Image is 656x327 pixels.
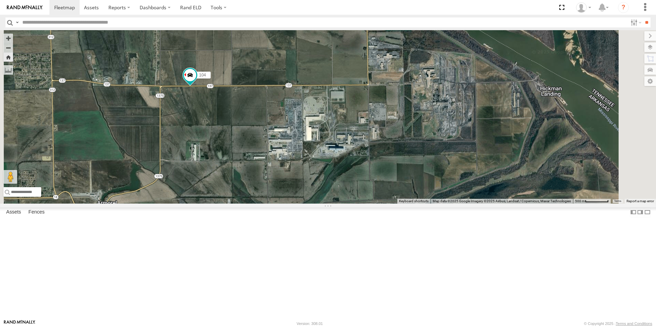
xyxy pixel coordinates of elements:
button: Zoom out [3,43,13,52]
span: 104 [199,73,206,77]
label: Search Filter Options [628,17,643,27]
span: 500 m [575,199,585,203]
i: ? [618,2,629,13]
div: Craig King [574,2,594,13]
div: © Copyright 2025 - [584,322,652,326]
a: Report a map error [626,199,654,203]
button: Drag Pegman onto the map to open Street View [3,170,17,184]
label: Measure [3,65,13,75]
label: Dock Summary Table to the Left [630,207,637,217]
label: Dock Summary Table to the Right [637,207,644,217]
label: Fences [25,207,48,217]
button: Keyboard shortcuts [399,199,429,204]
button: Map Scale: 500 m per 65 pixels [573,199,611,204]
a: Visit our Website [4,320,35,327]
a: Terms and Conditions [616,322,652,326]
img: rand-logo.svg [7,5,43,10]
a: Terms (opens in new tab) [614,200,621,203]
label: Hide Summary Table [644,207,651,217]
button: Zoom in [3,34,13,43]
button: Zoom Home [3,52,13,62]
span: Map data ©2025 Google Imagery ©2025 Airbus, Landsat / Copernicus, Maxar Technologies [433,199,571,203]
label: Assets [3,207,24,217]
label: Map Settings [644,76,656,86]
label: Search Query [14,17,20,27]
div: Version: 308.01 [297,322,323,326]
